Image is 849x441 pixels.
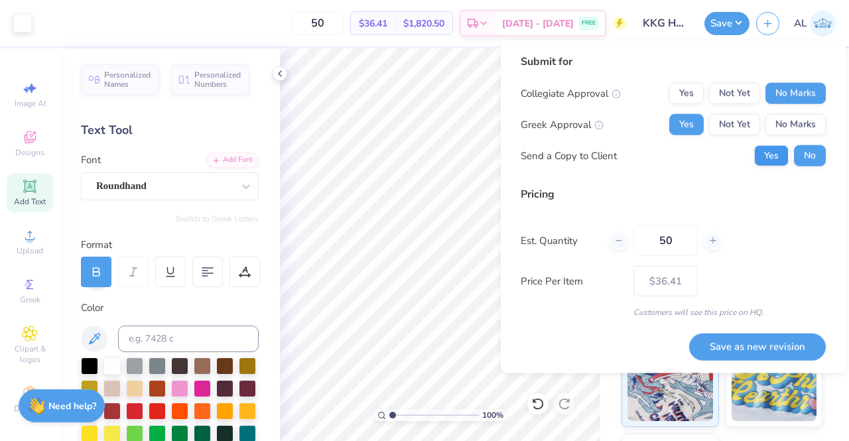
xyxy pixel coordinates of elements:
[794,145,826,166] button: No
[20,294,40,305] span: Greek
[118,326,259,352] input: e.g. 7428 c
[14,403,46,414] span: Decorate
[521,117,604,132] div: Greek Approval
[48,400,96,412] strong: Need help?
[15,98,46,109] span: Image AI
[176,214,259,224] button: Switch to Greek Letters
[521,54,826,70] div: Submit for
[521,306,826,318] div: Customers will see this price on HQ.
[403,17,444,31] span: $1,820.50
[104,70,151,89] span: Personalized Names
[669,114,704,135] button: Yes
[81,153,101,168] label: Font
[582,19,596,28] span: FREE
[14,196,46,207] span: Add Text
[81,237,260,253] div: Format
[704,12,750,35] button: Save
[521,186,826,202] div: Pricing
[709,83,760,104] button: Not Yet
[627,355,713,421] img: Standard
[359,17,387,31] span: $36.41
[17,245,43,256] span: Upload
[689,333,826,360] button: Save as new revision
[7,344,53,365] span: Clipart & logos
[794,11,836,36] a: AL
[521,233,600,248] label: Est. Quantity
[15,147,44,158] span: Designs
[521,86,621,101] div: Collegiate Approval
[194,70,241,89] span: Personalized Numbers
[633,10,698,36] input: Untitled Design
[633,225,698,256] input: – –
[292,11,344,35] input: – –
[765,83,826,104] button: No Marks
[206,153,259,168] div: Add Font
[81,121,259,139] div: Text Tool
[482,409,503,421] span: 100 %
[521,148,617,163] div: Send a Copy to Client
[794,16,807,31] span: AL
[709,114,760,135] button: Not Yet
[669,83,704,104] button: Yes
[732,355,817,421] img: Puff Ink
[81,300,259,316] div: Color
[810,11,836,36] img: Ashlyn Lebas
[765,114,826,135] button: No Marks
[754,145,789,166] button: Yes
[502,17,574,31] span: [DATE] - [DATE]
[521,273,623,288] label: Price Per Item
